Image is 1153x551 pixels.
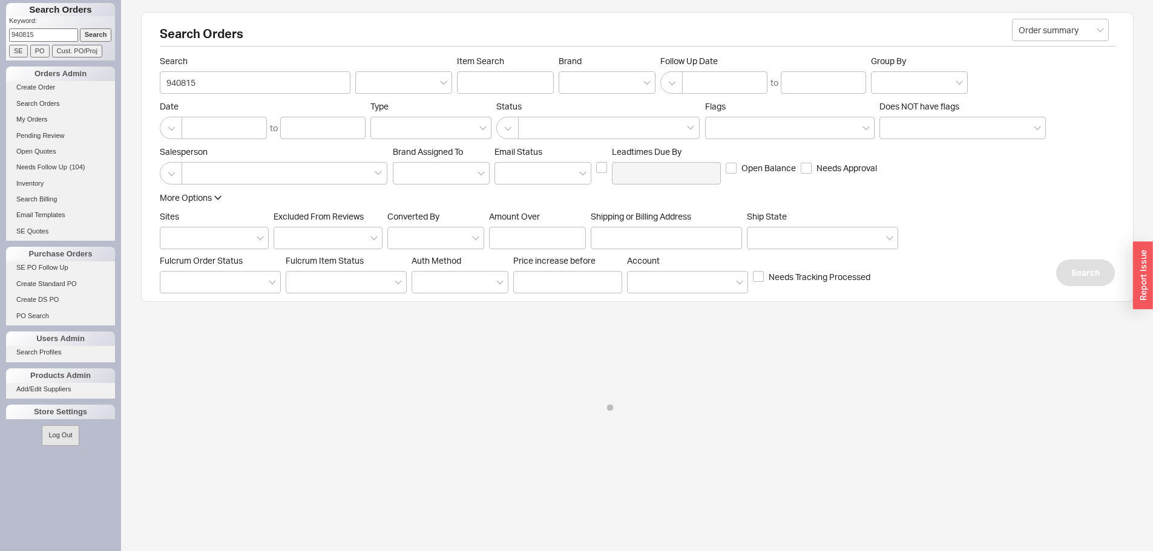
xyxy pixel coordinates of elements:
svg: open menu [579,171,586,176]
span: Amount Over [489,211,586,222]
span: Type [370,101,389,111]
button: Search [1056,259,1115,286]
svg: open menu [1097,28,1104,33]
input: Fulcrum Item Status [292,275,301,289]
button: More Options [160,192,222,204]
input: SE [9,45,28,57]
a: Inventory [6,177,115,190]
span: Pending Review [16,132,65,139]
input: Needs Approval [801,163,812,174]
p: Keyword: [9,16,115,28]
span: Salesperson [160,146,388,157]
a: Create Order [6,81,115,94]
div: Orders Admin [6,67,115,81]
input: Open Balance [726,163,737,174]
span: Open Balance [741,162,796,174]
a: My Orders [6,113,115,126]
div: to [770,77,778,89]
span: Needs Follow Up [16,163,67,171]
span: Does NOT have flags [879,101,959,111]
span: Search [160,56,350,67]
a: Create Standard PO [6,278,115,290]
a: Create DS PO [6,293,115,306]
span: Fulcrum Item Status [286,255,364,266]
input: Sites [166,231,175,245]
input: Flags [712,121,720,135]
a: SE PO Follow Up [6,261,115,274]
svg: open menu [440,80,447,85]
input: Search [160,71,350,94]
input: Item Search [457,71,554,94]
input: Amount Over [489,227,586,249]
span: Needs Approval [816,162,877,174]
span: Status [496,101,700,112]
span: Group By [871,56,906,66]
span: Excluded From Reviews [274,211,364,221]
svg: open menu [472,236,479,241]
a: Search Orders [6,97,115,110]
a: Add/Edit Suppliers [6,383,115,396]
a: Pending Review [6,129,115,142]
span: Ship State [747,211,787,221]
span: Brand Assigned To [393,146,463,157]
input: Ship State [754,231,762,245]
button: Log Out [42,425,79,445]
span: Account [627,255,660,266]
input: PO [30,45,50,57]
span: Em ​ ail Status [494,146,542,157]
input: Does NOT have flags [886,121,895,135]
input: Fulcrum Order Status [166,275,175,289]
a: Open Quotes [6,145,115,158]
span: Item Search [457,56,554,67]
span: Search [1071,266,1100,280]
h1: Search Orders [6,3,115,16]
span: Brand [559,56,582,66]
span: Leadtimes Due By [612,146,721,157]
a: Email Templates [6,209,115,221]
input: Shipping or Billing Address [591,227,742,249]
input: Needs Tracking Processed [753,271,764,282]
span: Converted By [387,211,439,221]
span: Fulcrum Order Status [160,255,243,266]
svg: open menu [736,280,743,285]
span: Shipping or Billing Address [591,211,742,222]
span: Needs Tracking Processed [769,271,870,283]
a: PO Search [6,310,115,322]
a: SE Quotes [6,225,115,238]
a: Needs Follow Up(104) [6,161,115,174]
span: Price increase before [513,255,622,266]
div: Users Admin [6,331,115,346]
a: Search Profiles [6,346,115,359]
a: Search Billing [6,193,115,206]
input: Auth Method [418,275,427,289]
span: ( 104 ) [70,163,85,171]
div: Store Settings [6,405,115,419]
h2: Search Orders [160,28,1115,47]
span: Sites [160,211,179,221]
input: Type [377,121,386,135]
span: Date [160,101,366,112]
svg: open menu [370,236,378,241]
input: Select... [1012,19,1109,41]
span: Auth Method [412,255,461,266]
svg: open menu [956,80,963,85]
span: Flags [705,101,726,111]
svg: open menu [478,171,485,176]
div: to [270,122,278,134]
div: Purchase Orders [6,247,115,261]
div: More Options [160,192,212,204]
input: Brand [565,76,574,90]
div: Products Admin [6,368,115,383]
input: Cust. PO/Proj [52,45,102,57]
span: Follow Up Date [660,56,866,67]
input: Search [80,28,112,41]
